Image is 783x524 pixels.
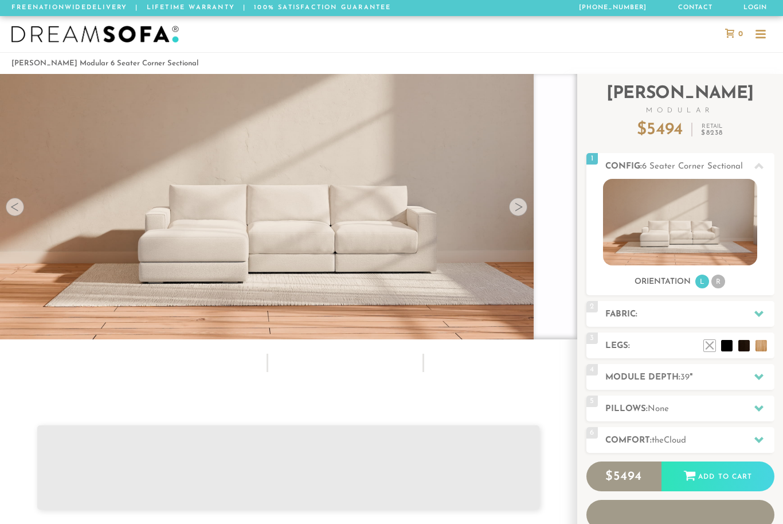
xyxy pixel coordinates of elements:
[695,275,709,288] li: L
[586,396,598,407] span: 5
[680,373,690,382] span: 39
[586,301,598,312] span: 2
[11,56,198,71] li: [PERSON_NAME] Modular 6 Seater Corner Sectional
[605,371,774,384] h2: Module Depth: "
[605,434,774,447] h2: Comfort:
[586,427,598,439] span: 6
[586,85,774,114] h2: [PERSON_NAME]
[648,405,669,413] span: None
[135,5,138,11] span: |
[243,5,246,11] span: |
[647,121,683,139] span: 5494
[11,26,179,43] img: DreamSofa - Inspired By Life, Designed By You
[706,130,723,136] span: 8238
[652,436,664,445] span: the
[586,107,774,114] span: Modular
[642,162,743,171] span: 6 Seater Corner Sectional
[701,124,723,136] p: Retail
[701,130,723,136] em: $
[605,339,774,353] h2: Legs:
[605,308,774,321] h2: Fabric:
[735,30,743,38] span: 0
[605,160,774,173] h2: Config:
[33,5,87,11] em: Nationwide
[661,462,774,492] div: Add to Cart
[635,277,691,287] h3: Orientation
[637,122,683,139] p: $
[586,364,598,376] span: 4
[586,153,598,165] span: 1
[719,29,749,39] a: 0
[664,436,686,445] span: Cloud
[605,402,774,416] h2: Pillows:
[586,333,598,344] span: 3
[613,470,642,483] span: 5494
[711,275,725,288] li: R
[603,179,757,265] img: landon-sofa-no_legs-no_pillows-1.jpg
